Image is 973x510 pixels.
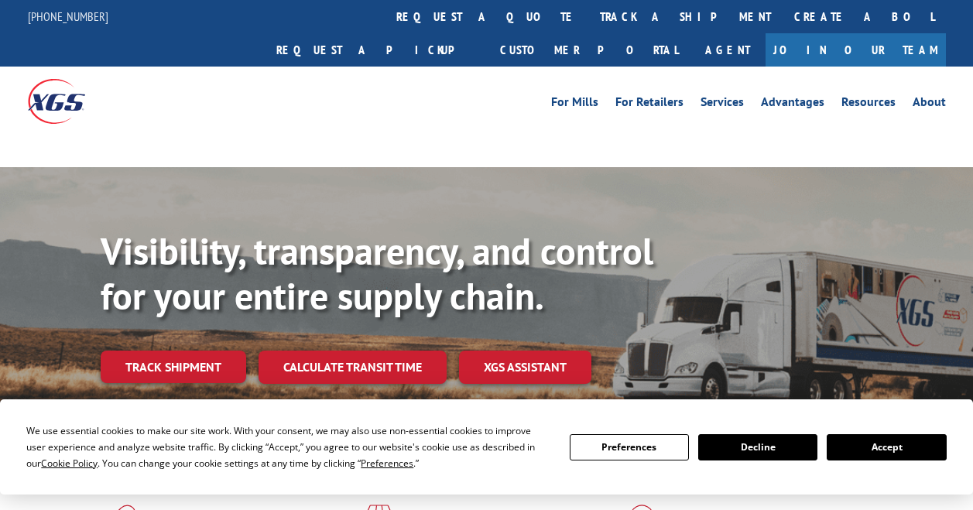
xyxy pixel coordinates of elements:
[28,9,108,24] a: [PHONE_NUMBER]
[913,96,946,113] a: About
[615,96,683,113] a: For Retailers
[101,351,246,383] a: Track shipment
[41,457,98,470] span: Cookie Policy
[701,96,744,113] a: Services
[459,351,591,384] a: XGS ASSISTANT
[827,434,946,460] button: Accept
[698,434,817,460] button: Decline
[570,434,689,460] button: Preferences
[488,33,690,67] a: Customer Portal
[259,351,447,384] a: Calculate transit time
[841,96,896,113] a: Resources
[761,96,824,113] a: Advantages
[265,33,488,67] a: Request a pickup
[766,33,946,67] a: Join Our Team
[551,96,598,113] a: For Mills
[101,227,653,320] b: Visibility, transparency, and control for your entire supply chain.
[26,423,550,471] div: We use essential cookies to make our site work. With your consent, we may also use non-essential ...
[690,33,766,67] a: Agent
[361,457,413,470] span: Preferences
